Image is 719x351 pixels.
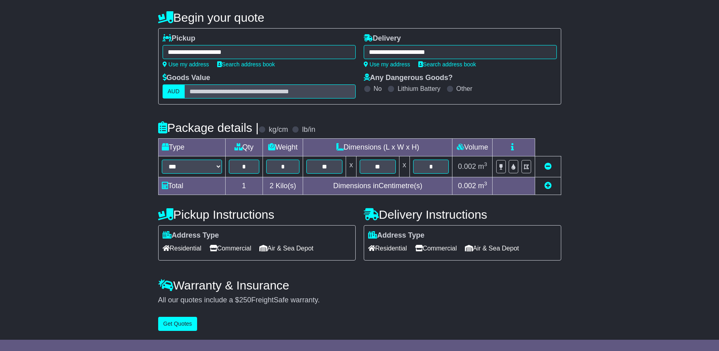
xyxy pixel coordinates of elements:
span: 0.002 [458,162,476,170]
label: No [374,85,382,92]
span: Commercial [415,242,457,255]
td: Qty [225,139,263,156]
span: Residential [368,242,407,255]
label: kg/cm [269,125,288,134]
span: 2 [269,182,273,190]
label: Address Type [163,231,219,240]
span: m [478,182,487,190]
span: Residential [163,242,202,255]
td: Type [158,139,225,156]
h4: Pickup Instructions [158,208,356,221]
a: Search address book [217,61,275,68]
a: Add new item [544,182,552,190]
a: Search address book [418,61,476,68]
h4: Warranty & Insurance [158,279,561,292]
span: Commercial [210,242,251,255]
span: Air & Sea Depot [465,242,519,255]
h4: Begin your quote [158,11,561,24]
button: Get Quotes [158,317,198,331]
td: Volume [452,139,493,156]
td: Dimensions (L x W x H) [303,139,452,156]
td: Kilo(s) [263,177,303,195]
h4: Delivery Instructions [364,208,561,221]
td: Weight [263,139,303,156]
a: Remove this item [544,162,552,170]
span: 0.002 [458,182,476,190]
span: m [478,162,487,170]
a: Use my address [364,61,410,68]
h4: Package details | [158,121,259,134]
sup: 3 [484,181,487,187]
td: x [346,156,356,177]
label: Goods Value [163,74,210,82]
td: Total [158,177,225,195]
label: Any Dangerous Goods? [364,74,453,82]
a: Use my address [163,61,209,68]
label: lb/in [302,125,315,134]
td: x [399,156,409,177]
sup: 3 [484,161,487,167]
label: Delivery [364,34,401,43]
span: 250 [239,296,251,304]
label: Address Type [368,231,425,240]
label: AUD [163,84,185,99]
label: Other [456,85,473,92]
span: Air & Sea Depot [259,242,314,255]
label: Pickup [163,34,196,43]
div: All our quotes include a $ FreightSafe warranty. [158,296,561,305]
label: Lithium Battery [397,85,440,92]
td: 1 [225,177,263,195]
td: Dimensions in Centimetre(s) [303,177,452,195]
